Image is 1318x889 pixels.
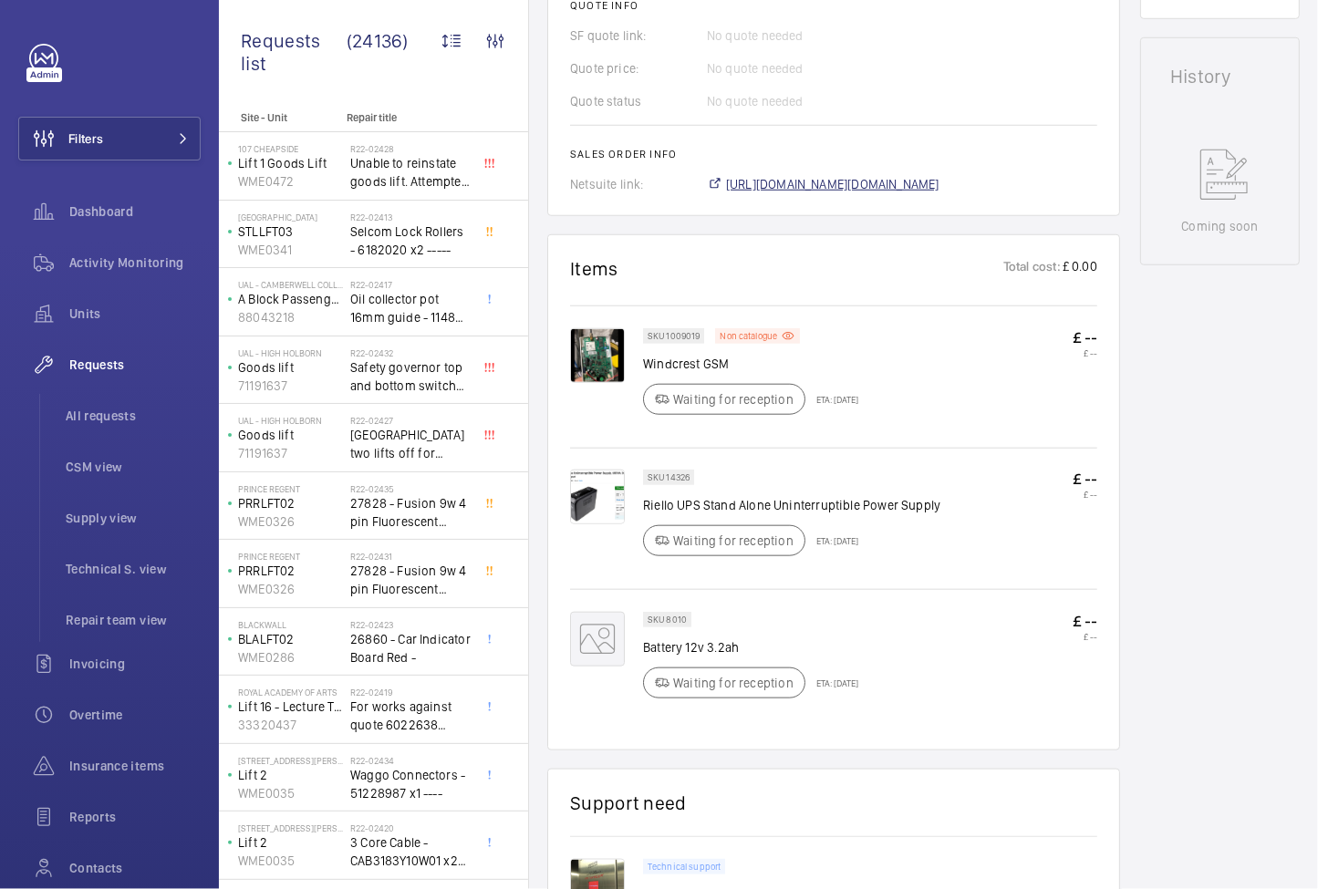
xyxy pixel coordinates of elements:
h2: R22-02427 [350,415,471,426]
p: STLLFT03 [238,222,343,241]
p: BLALFT02 [238,630,343,648]
p: UAL - High Holborn [238,347,343,358]
span: Overtime [69,706,201,724]
span: Oil collector pot 16mm guide - 11482 x2 [350,290,471,326]
p: Waiting for reception [673,674,794,692]
h2: R22-02431 [350,551,471,562]
p: Goods lift [238,358,343,377]
p: Site - Unit [219,111,339,124]
h2: R22-02420 [350,822,471,833]
p: UAL - High Holborn [238,415,343,426]
p: Windcrest GSM [643,355,858,373]
p: A Block Passenger Lift 2 (B) L/H [238,290,343,308]
span: CSM view [66,458,201,476]
h1: Items [570,257,618,280]
p: SKU 8010 [648,616,687,623]
p: £ -- [1073,347,1097,358]
p: Battery 12v 3.2ah [643,638,858,656]
span: Activity Monitoring [69,253,201,272]
p: Technical support [648,863,721,870]
button: Filters [18,117,201,160]
p: SKU 1009019 [648,333,700,339]
span: [GEOGRAPHIC_DATA] two lifts off for safety governor rope switches at top and bottom. Immediate de... [350,426,471,462]
p: ETA: [DATE] [805,677,858,688]
h2: R22-02417 [350,279,471,290]
p: ETA: [DATE] [805,394,858,405]
span: Unable to reinstate goods lift. Attempted to swap control boards with PL2, no difference. Technic... [350,154,471,191]
p: royal academy of arts [238,687,343,698]
h2: R22-02413 [350,212,471,222]
p: Lift 2 [238,833,343,852]
p: [GEOGRAPHIC_DATA] [238,212,343,222]
span: Filters [68,129,103,148]
p: Riello UPS Stand Alone Uninterruptible Power Supply [643,496,940,514]
span: Safety governor top and bottom switches not working from an immediate defect. Lift passenger lift... [350,358,471,395]
p: SKU 14326 [648,474,690,481]
h2: Sales order info [570,148,1097,160]
span: 27828 - Fusion 9w 4 pin Fluorescent Lamp / Bulb - Used on Prince regent lift No2 car top test con... [350,494,471,531]
span: Selcom Lock Rollers - 6182020 x2 ----- [350,222,471,259]
p: £ -- [1073,470,1097,489]
p: [STREET_ADDRESS][PERSON_NAME] [238,822,343,833]
p: £ -- [1073,631,1097,642]
span: Reports [69,808,201,826]
span: 26860 - Car Indicator Board Red - [350,630,471,667]
h1: History [1170,67,1270,86]
p: WME0326 [238,512,343,531]
p: Prince Regent [238,483,343,494]
p: £ 0.00 [1061,257,1097,280]
span: For works against quote 6022638 @£2197.00 [350,698,471,734]
span: 27828 - Fusion 9w 4 pin Fluorescent Lamp / Bulb - Used on Prince regent lift No2 car top test con... [350,562,471,598]
p: WME0286 [238,648,343,667]
p: WME0472 [238,172,343,191]
p: 107 Cheapside [238,143,343,154]
p: UAL - Camberwell College of Arts [238,279,343,290]
p: Prince Regent [238,551,343,562]
p: Lift 16 - Lecture Theater Disabled Lift ([PERSON_NAME]) ([GEOGRAPHIC_DATA] ) [238,698,343,716]
span: Contacts [69,859,201,877]
h2: R22-02428 [350,143,471,154]
p: Goods lift [238,426,343,444]
p: PRRLFT02 [238,494,343,512]
span: Units [69,305,201,323]
h2: R22-02423 [350,619,471,630]
p: 71191637 [238,444,343,462]
p: PRRLFT02 [238,562,343,580]
span: Requests list [241,29,347,75]
p: Non catalogue [720,333,777,339]
p: Coming soon [1181,217,1258,235]
p: £ -- [1073,328,1097,347]
span: Dashboard [69,202,201,221]
span: Repair team view [66,611,201,629]
p: Waiting for reception [673,532,794,550]
span: [URL][DOMAIN_NAME][DOMAIN_NAME] [726,175,939,193]
p: £ -- [1073,612,1097,631]
span: Invoicing [69,655,201,673]
h2: R22-02419 [350,687,471,698]
p: £ -- [1073,489,1097,500]
span: 3 Core Cable - CAB3183Y10W01 x20 ----- [350,833,471,870]
span: All requests [66,407,201,425]
span: Technical S. view [66,560,201,578]
h2: R22-02434 [350,755,471,766]
p: Repair title [347,111,467,124]
p: WME0035 [238,784,343,802]
img: bxzAjusgp9ixXLycU3659mze8CBo8D0e9hGWv62COKhx7vmc.png [570,328,625,383]
span: Supply view [66,509,201,527]
p: WME0341 [238,241,343,259]
h1: Support need [570,791,687,814]
h2: R22-02435 [350,483,471,494]
p: 88043218 [238,308,343,326]
p: 71191637 [238,377,343,395]
img: oEn84p9fK3bLxXBCFMbbY_37-51F_7_q1w2wXq9QaQXc_Vsn.png [570,470,625,524]
span: Insurance items [69,757,201,775]
a: [URL][DOMAIN_NAME][DOMAIN_NAME] [707,175,939,193]
p: ETA: [DATE] [805,535,858,546]
span: Requests [69,356,201,374]
p: Lift 2 [238,766,343,784]
p: WME0035 [238,852,343,870]
p: WME0326 [238,580,343,598]
p: Total cost: [1003,257,1061,280]
p: Waiting for reception [673,390,794,408]
span: Waggo Connectors - 51228987 x1 ---- [350,766,471,802]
